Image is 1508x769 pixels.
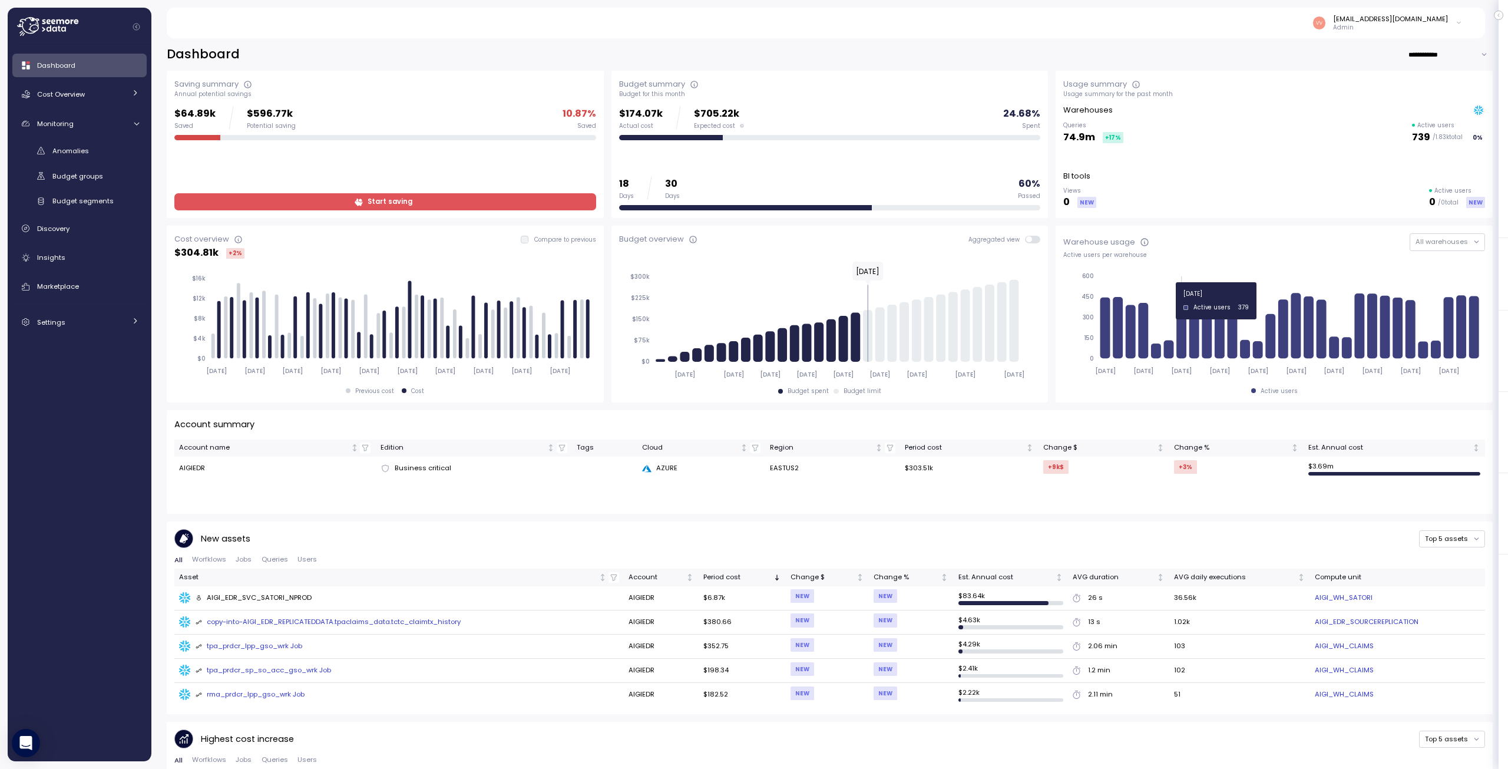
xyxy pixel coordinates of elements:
[1090,355,1094,362] tspan: 0
[192,757,226,763] span: Worfklows
[1313,16,1325,29] img: 46f7259ee843653f49e58c8eef8347fd
[1022,122,1040,130] div: Spent
[174,457,376,480] td: AIGIEDR
[1315,689,1374,700] a: AIGI_WH_CLAIMS
[1018,176,1040,192] p: 60 %
[765,457,900,480] td: EASTUS2
[1063,187,1096,195] p: Views
[12,166,147,186] a: Budget groups
[869,371,890,378] tspan: [DATE]
[632,315,650,323] tspan: $150k
[12,275,147,299] a: Marketplace
[196,665,332,676] div: tpa_prdcr_sp_so_acc_gso_wrk Job
[196,641,303,652] div: tpa_prdcr_lpp_gso_wrk Job
[226,248,244,259] div: +2 %
[1004,371,1024,378] tspan: [DATE]
[196,617,461,628] div: copy-into-AIGI_EDR_REPLICATEDDATA.tpaclaims_data.tctc_claimtx_history
[637,440,765,457] th: CloudNot sorted
[1063,236,1135,248] div: Warehouse usage
[1063,78,1127,90] div: Usage summary
[699,610,786,635] td: $380.66
[1169,659,1310,683] td: 102
[624,569,699,586] th: AccountNot sorted
[179,443,349,453] div: Account name
[37,318,65,327] span: Settings
[1043,443,1155,453] div: Change $
[12,729,40,757] div: Open Intercom Messenger
[398,367,418,375] tspan: [DATE]
[955,371,975,378] tspan: [DATE]
[629,572,684,583] div: Account
[791,662,814,676] div: NEW
[1082,293,1094,301] tspan: 450
[699,659,786,683] td: $198.34
[624,635,699,659] td: AIGIEDR
[174,90,596,98] div: Annual potential savings
[179,616,619,628] a: copy-into-AIGI_EDR_REPLICATEDDATA.tpaclaims_data.tctc_claimtx_history
[1287,367,1307,375] tspan: [DATE]
[765,440,900,457] th: RegionNot sorted
[953,659,1068,683] td: $ 2.41k
[1156,444,1165,452] div: Not sorted
[1088,689,1113,700] div: 2.11 min
[906,371,927,378] tspan: [DATE]
[174,245,219,261] p: $ 304.81k
[1315,641,1374,652] a: AIGI_WH_CLAIMS
[791,572,854,583] div: Change $
[856,573,864,582] div: Not sorted
[665,176,680,192] p: 30
[1063,251,1485,259] div: Active users per warehouse
[1304,457,1485,480] td: $ 3.69m
[740,444,748,452] div: Not sorted
[1172,367,1192,375] tspan: [DATE]
[760,371,781,378] tspan: [DATE]
[197,355,205,362] tspan: $0
[1417,121,1454,130] p: Active users
[52,196,114,206] span: Budget segments
[1248,367,1269,375] tspan: [DATE]
[1174,572,1295,583] div: AVG daily executions
[193,315,205,322] tspan: $8k
[1169,569,1310,586] th: AVG daily executionsNot sorted
[1084,334,1094,342] tspan: 150
[12,217,147,240] a: Discovery
[1077,197,1096,208] div: NEW
[192,556,226,563] span: Worfklows
[1169,635,1310,659] td: 103
[12,112,147,136] a: Monitoring
[174,440,376,457] th: Account nameNot sorted
[900,457,1039,480] td: $303.51k
[1026,444,1034,452] div: Not sorted
[791,589,814,603] div: NEW
[1315,617,1418,628] a: AIGI_EDR_SOURCEREPLICATION
[474,367,494,375] tspan: [DATE]
[968,236,1026,243] span: Aggregated view
[297,556,317,563] span: Users
[1088,641,1117,652] div: 2.06 min
[283,367,303,375] tspan: [DATE]
[619,90,1041,98] div: Budget for this month
[856,266,879,276] text: [DATE]
[953,586,1068,610] td: $ 83.64k
[1315,593,1373,603] a: AIGI_WH_SATORI
[791,638,814,652] div: NEW
[642,463,760,474] div: AZURE
[550,367,571,375] tspan: [DATE]
[563,106,596,122] p: 10.87 %
[1063,194,1070,210] p: 0
[179,689,619,701] a: rma_prdcr_lpp_gso_wrk Job
[1434,187,1471,195] p: Active users
[874,589,897,603] div: NEW
[1039,440,1170,457] th: Change $Not sorted
[1063,90,1485,98] div: Usage summary for the past month
[694,106,744,122] p: $705.22k
[1018,192,1040,200] div: Passed
[174,418,254,431] p: Account summary
[174,757,183,764] span: All
[1063,170,1090,182] p: BI tools
[1088,665,1110,676] div: 1.2 min
[359,367,380,375] tspan: [DATE]
[12,311,147,334] a: Settings
[201,532,250,546] p: New assets
[1429,194,1436,210] p: 0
